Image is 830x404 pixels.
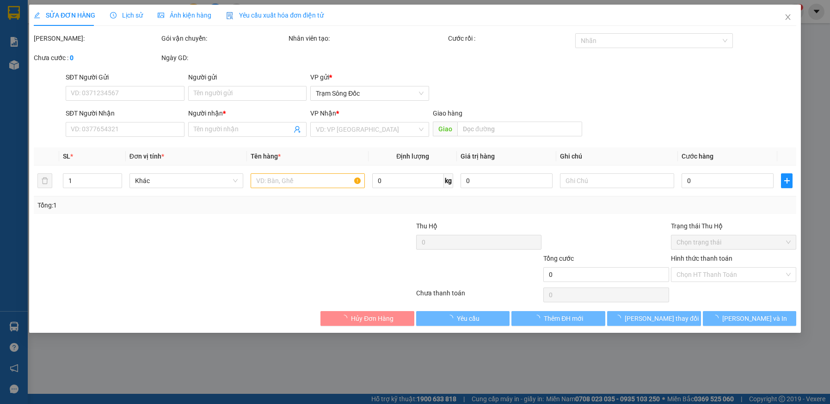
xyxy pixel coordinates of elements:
[341,315,351,321] span: loading
[625,313,699,324] span: [PERSON_NAME] thay đổi
[161,33,287,43] div: Gói vận chuyển:
[310,110,336,117] span: VP Nhận
[416,311,510,326] button: Yêu cầu
[682,153,713,160] span: Cước hàng
[511,311,605,326] button: Thêm ĐH mới
[129,153,164,160] span: Đơn vị tính
[676,235,791,249] span: Chọn trạng thái
[448,33,573,43] div: Cước rồi :
[457,122,582,136] input: Dọc đường
[607,311,701,326] button: [PERSON_NAME] thay đổi
[712,315,722,321] span: loading
[415,288,543,304] div: Chưa thanh toán
[781,177,792,184] span: plus
[63,153,70,160] span: SL
[456,313,479,324] span: Yêu cầu
[433,110,462,117] span: Giao hàng
[161,53,287,63] div: Ngày GD:
[251,153,281,160] span: Tên hàng
[396,153,429,160] span: Định lượng
[135,174,238,188] span: Khác
[722,313,787,324] span: [PERSON_NAME] và In
[110,12,117,18] span: clock-circle
[784,13,792,21] span: close
[251,173,365,188] input: VD: Bàn, Ghế
[188,108,307,118] div: Người nhận
[433,122,457,136] span: Giao
[556,147,678,165] th: Ghi chú
[158,12,211,19] span: Ảnh kiện hàng
[671,255,732,262] label: Hình thức thanh toán
[534,315,544,321] span: loading
[34,53,160,63] div: Chưa cước :
[37,200,321,210] div: Tổng: 1
[226,12,324,19] span: Yêu cầu xuất hóa đơn điện tử
[781,173,793,188] button: plus
[34,12,40,18] span: edit
[543,255,574,262] span: Tổng cước
[316,86,424,100] span: Trạm Sông Đốc
[70,54,74,61] b: 0
[226,12,234,19] img: icon
[289,33,446,43] div: Nhân viên tạo:
[320,311,414,326] button: Hủy Đơn Hàng
[66,108,184,118] div: SĐT Người Nhận
[188,72,307,82] div: Người gửi
[34,33,160,43] div: [PERSON_NAME]:
[544,313,583,324] span: Thêm ĐH mới
[615,315,625,321] span: loading
[775,5,801,31] button: Close
[671,221,797,231] div: Trạng thái Thu Hộ
[444,173,453,188] span: kg
[560,173,674,188] input: Ghi Chú
[703,311,797,326] button: [PERSON_NAME] và In
[310,72,429,82] div: VP gửi
[37,173,52,188] button: delete
[66,72,184,82] div: SĐT Người Gửi
[294,126,301,133] span: user-add
[461,153,495,160] span: Giá trị hàng
[416,222,437,230] span: Thu Hộ
[351,313,393,324] span: Hủy Đơn Hàng
[110,12,143,19] span: Lịch sử
[158,12,164,18] span: picture
[34,12,95,19] span: SỬA ĐƠN HÀNG
[446,315,456,321] span: loading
